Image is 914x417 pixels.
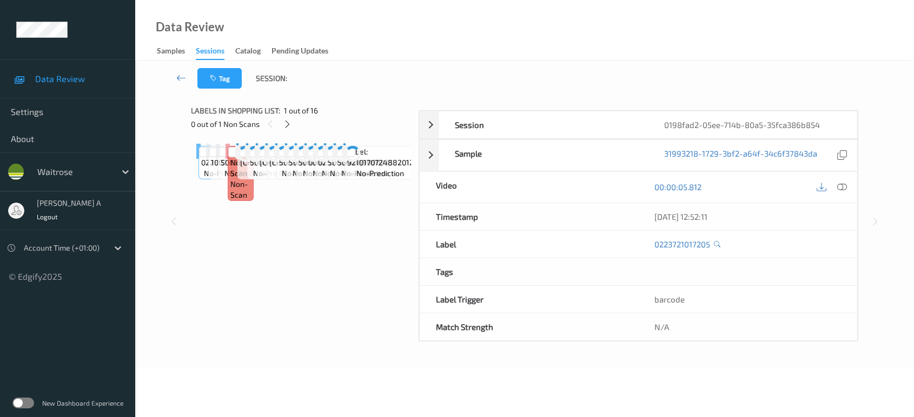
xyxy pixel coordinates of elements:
[439,140,648,171] div: Sample
[157,45,185,59] div: Samples
[420,231,639,258] div: Label
[235,45,261,59] div: Catalog
[271,44,339,59] a: Pending Updates
[282,168,329,179] span: no-prediction
[419,111,858,139] div: Session0198fad2-05ee-714b-80a5-35fca386b854
[664,148,817,163] a: 31993218-1729-3bf2-a64f-34c6f37843da
[196,44,235,60] a: Sessions
[191,105,280,116] span: Labels in shopping list:
[271,45,328,59] div: Pending Updates
[638,313,857,340] div: N/A
[330,168,377,179] span: no-prediction
[420,172,639,203] div: Video
[284,105,318,116] span: 1 out of 16
[204,168,251,179] span: no-prediction
[654,211,841,222] div: [DATE] 12:52:11
[230,146,251,179] span: Label: Non-Scan
[256,73,287,84] span: Session:
[638,286,857,313] div: barcode
[654,239,710,250] a: 0223721017205
[253,168,301,179] span: no-prediction
[420,203,639,230] div: Timestamp
[191,117,411,131] div: 0 out of 1 Non Scans
[313,168,360,179] span: no-prediction
[419,139,858,171] div: Sample31993218-1729-3bf2-a64f-34c6f37843da
[356,168,404,179] span: no-prediction
[648,111,857,138] div: 0198fad2-05ee-714b-80a5-35fca386b854
[303,168,350,179] span: no-prediction
[235,44,271,59] a: Catalog
[157,44,196,59] a: Samples
[420,313,639,340] div: Match Strength
[654,181,701,192] a: 00:00:05.812
[230,179,251,200] span: non-scan
[420,258,639,285] div: Tags
[224,168,272,179] span: no-prediction
[197,68,242,89] button: Tag
[347,146,414,168] span: Label: 9210170724882012
[341,168,389,179] span: no-prediction
[322,168,369,179] span: no-prediction
[156,22,224,32] div: Data Review
[196,45,224,60] div: Sessions
[420,286,639,313] div: Label Trigger
[439,111,648,138] div: Session
[293,168,340,179] span: no-prediction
